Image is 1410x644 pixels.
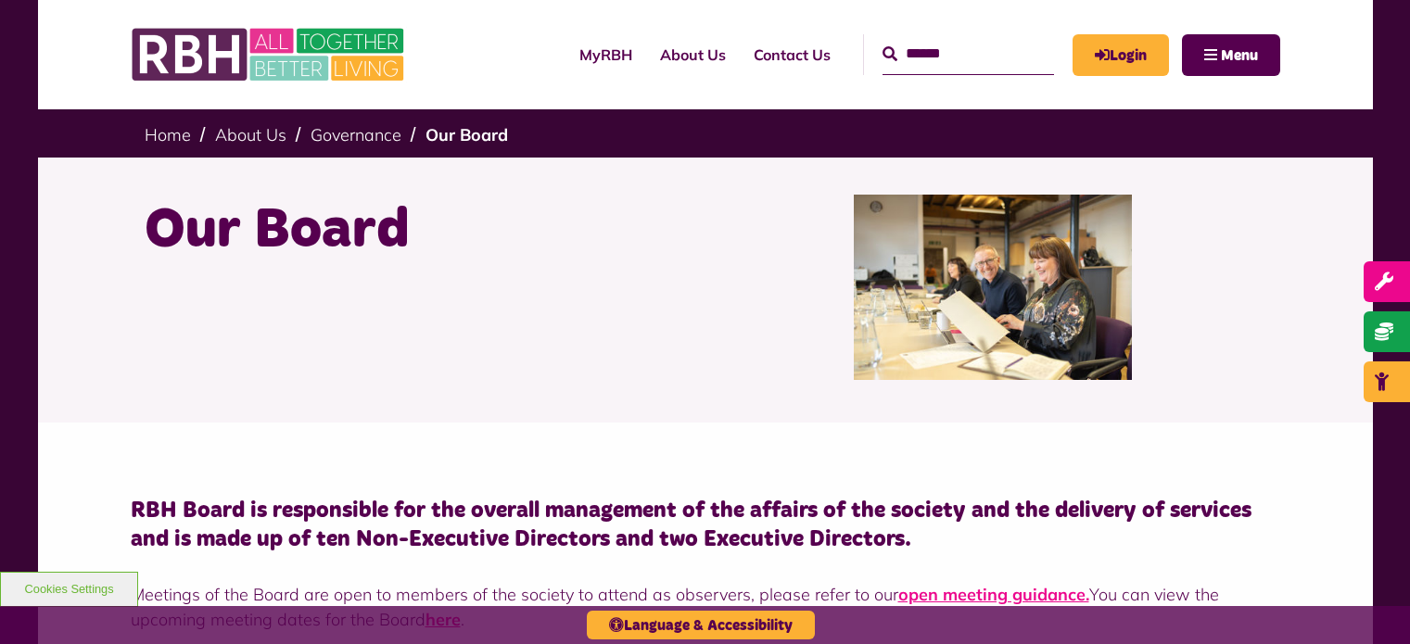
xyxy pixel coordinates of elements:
a: Governance [311,124,401,145]
button: Language & Accessibility [587,611,815,639]
h1: Our Board [145,195,692,267]
a: MyRBH [1073,34,1169,76]
iframe: Netcall Web Assistant for live chat [1327,561,1410,644]
a: MyRBH [565,30,646,80]
img: RBH Board 1 [854,195,1132,380]
p: Meetings of the Board are open to members of the society to attend as observers, please refer to ... [131,582,1280,632]
a: Our Board [426,124,508,145]
a: About Us [646,30,740,80]
h4: RBH Board is responsible for the overall management of the affairs of the society and the deliver... [131,497,1280,554]
a: Home [145,124,191,145]
a: open meeting guidance. [898,584,1089,605]
img: RBH [131,19,409,91]
a: Contact Us [740,30,845,80]
a: About Us [215,124,286,145]
span: Menu [1221,48,1258,63]
button: Navigation [1182,34,1280,76]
